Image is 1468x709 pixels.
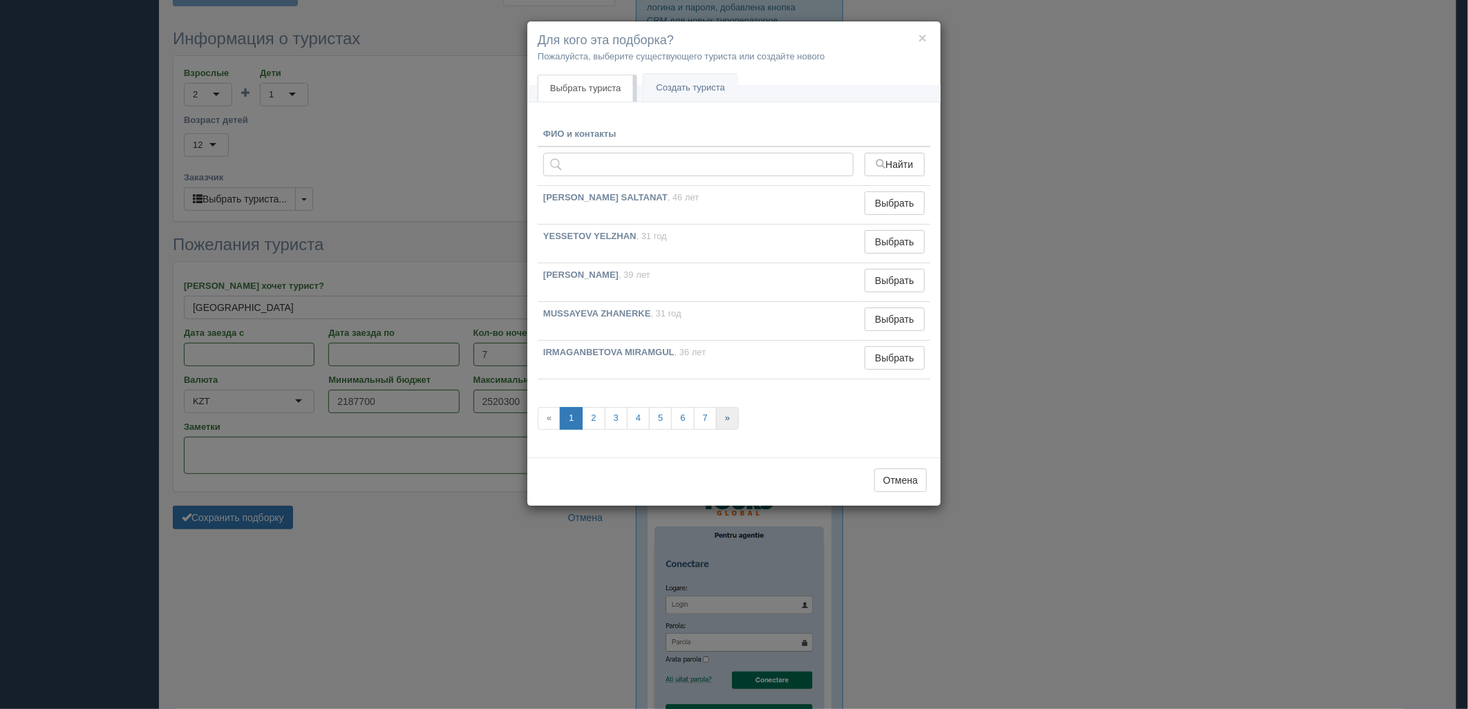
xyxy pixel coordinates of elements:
button: Выбрать [865,269,925,292]
span: « [538,407,561,430]
span: , 31 год [651,308,681,319]
b: IRMAGANBETOVA MIRAMGUL [543,347,675,357]
a: 3 [605,407,628,430]
button: Выбрать [865,308,925,331]
button: Выбрать [865,230,925,254]
button: Выбрать [865,346,925,370]
a: Создать туриста [643,74,737,102]
b: YESSETOV YELZHAN [543,231,637,241]
b: [PERSON_NAME] SALTANAT [543,192,668,202]
a: » [716,407,739,430]
a: 6 [671,407,694,430]
span: , 31 год [637,231,667,241]
button: Выбрать [865,191,925,215]
button: × [919,30,927,45]
span: , 39 лет [619,270,650,280]
a: 5 [649,407,672,430]
a: 7 [694,407,717,430]
a: 1 [560,407,583,430]
p: Пожалуйста, выберите существующего туриста или создайте нового [538,50,930,63]
b: [PERSON_NAME] [543,270,619,280]
a: 4 [627,407,650,430]
h4: Для кого эта подборка? [538,32,930,50]
a: Выбрать туриста [538,75,633,102]
button: Отмена [874,469,927,492]
span: , 46 лет [668,192,699,202]
a: 2 [582,407,605,430]
th: ФИО и контакты [538,122,859,147]
span: , 36 лет [675,347,706,357]
button: Найти [865,153,925,176]
input: Поиск по ФИО, паспорту или контактам [543,153,854,176]
b: MUSSAYEVA ZHANERKE [543,308,651,319]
